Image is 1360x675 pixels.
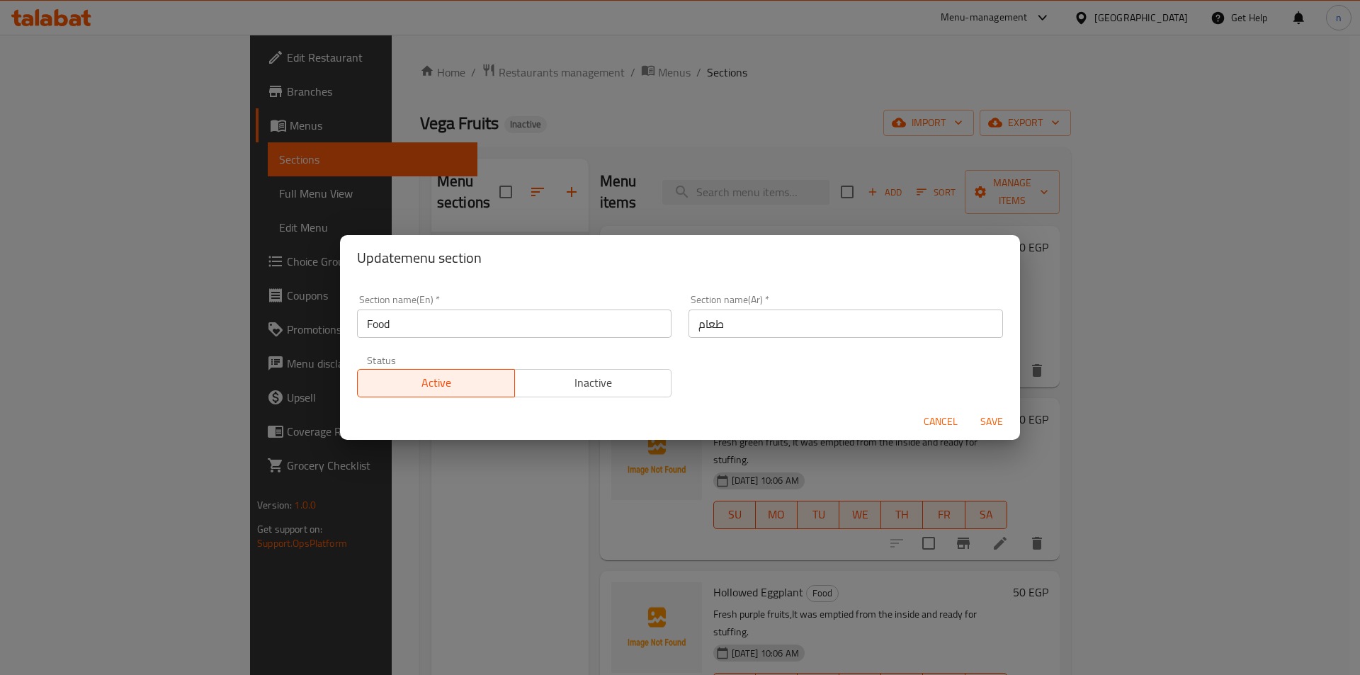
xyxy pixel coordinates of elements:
[521,373,667,393] span: Inactive
[357,369,515,397] button: Active
[924,413,958,431] span: Cancel
[357,246,1003,269] h2: Update menu section
[918,409,963,435] button: Cancel
[357,310,671,338] input: Please enter section name(en)
[363,373,509,393] span: Active
[975,413,1009,431] span: Save
[969,409,1014,435] button: Save
[688,310,1003,338] input: Please enter section name(ar)
[514,369,672,397] button: Inactive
